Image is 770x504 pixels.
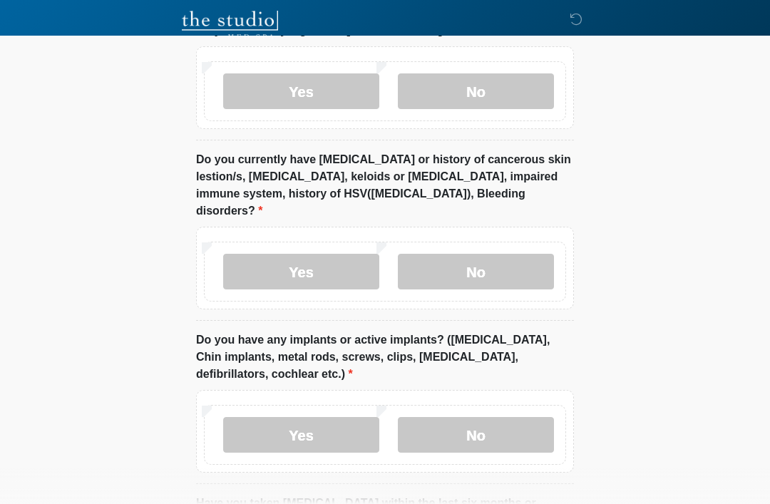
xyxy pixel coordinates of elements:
[223,254,379,289] label: Yes
[223,417,379,453] label: Yes
[196,151,574,220] label: Do you currently have [MEDICAL_DATA] or history of cancerous skin lestion/s, [MEDICAL_DATA], kelo...
[398,73,554,109] label: No
[398,417,554,453] label: No
[223,73,379,109] label: Yes
[196,331,574,383] label: Do you have any implants or active implants? ([MEDICAL_DATA], Chin implants, metal rods, screws, ...
[398,254,554,289] label: No
[182,11,278,39] img: The Studio Med Spa Logo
